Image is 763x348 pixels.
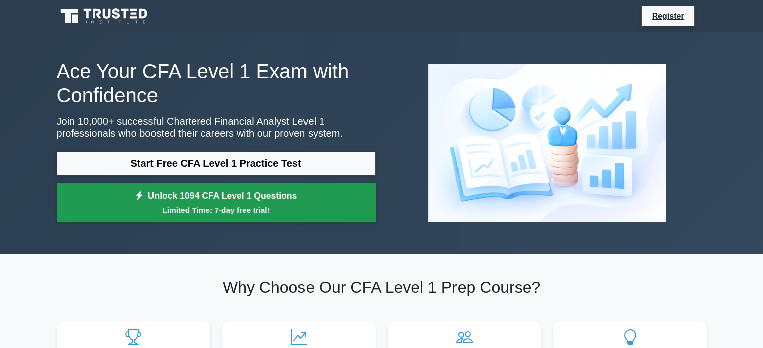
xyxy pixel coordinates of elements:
[57,278,707,297] h2: Why Choose Our CFA Level 1 Prep Course?
[646,10,690,22] a: Register
[57,183,376,223] a: Unlock 1094 CFA Level 1 QuestionsLimited Time: 7-day free trial!
[57,151,376,175] a: Start Free CFA Level 1 Practice Test
[57,115,376,139] p: Join 10,000+ successful Chartered Financial Analyst Level 1 professionals who boosted their caree...
[69,204,363,216] small: Limited Time: 7-day free trial!
[420,56,674,230] img: Chartered Financial Analyst Level 1 Preview
[57,59,376,107] h1: Ace Your CFA Level 1 Exam with Confidence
